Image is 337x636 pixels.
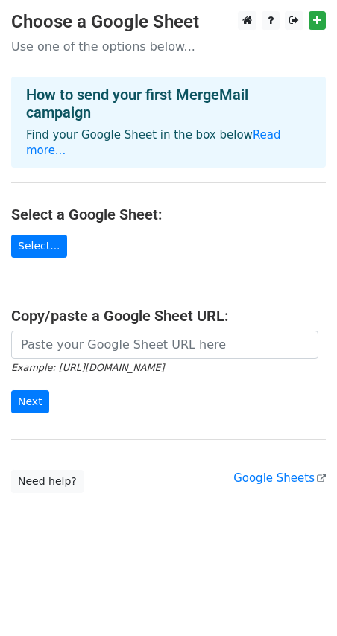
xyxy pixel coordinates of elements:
p: Use one of the options below... [11,39,326,54]
p: Find your Google Sheet in the box below [26,127,311,159]
a: Read more... [26,128,281,157]
h3: Choose a Google Sheet [11,11,326,33]
h4: How to send your first MergeMail campaign [26,86,311,121]
input: Next [11,390,49,413]
a: Select... [11,235,67,258]
h4: Select a Google Sheet: [11,206,326,223]
h4: Copy/paste a Google Sheet URL: [11,307,326,325]
input: Paste your Google Sheet URL here [11,331,318,359]
a: Google Sheets [233,471,326,485]
small: Example: [URL][DOMAIN_NAME] [11,362,164,373]
a: Need help? [11,470,84,493]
